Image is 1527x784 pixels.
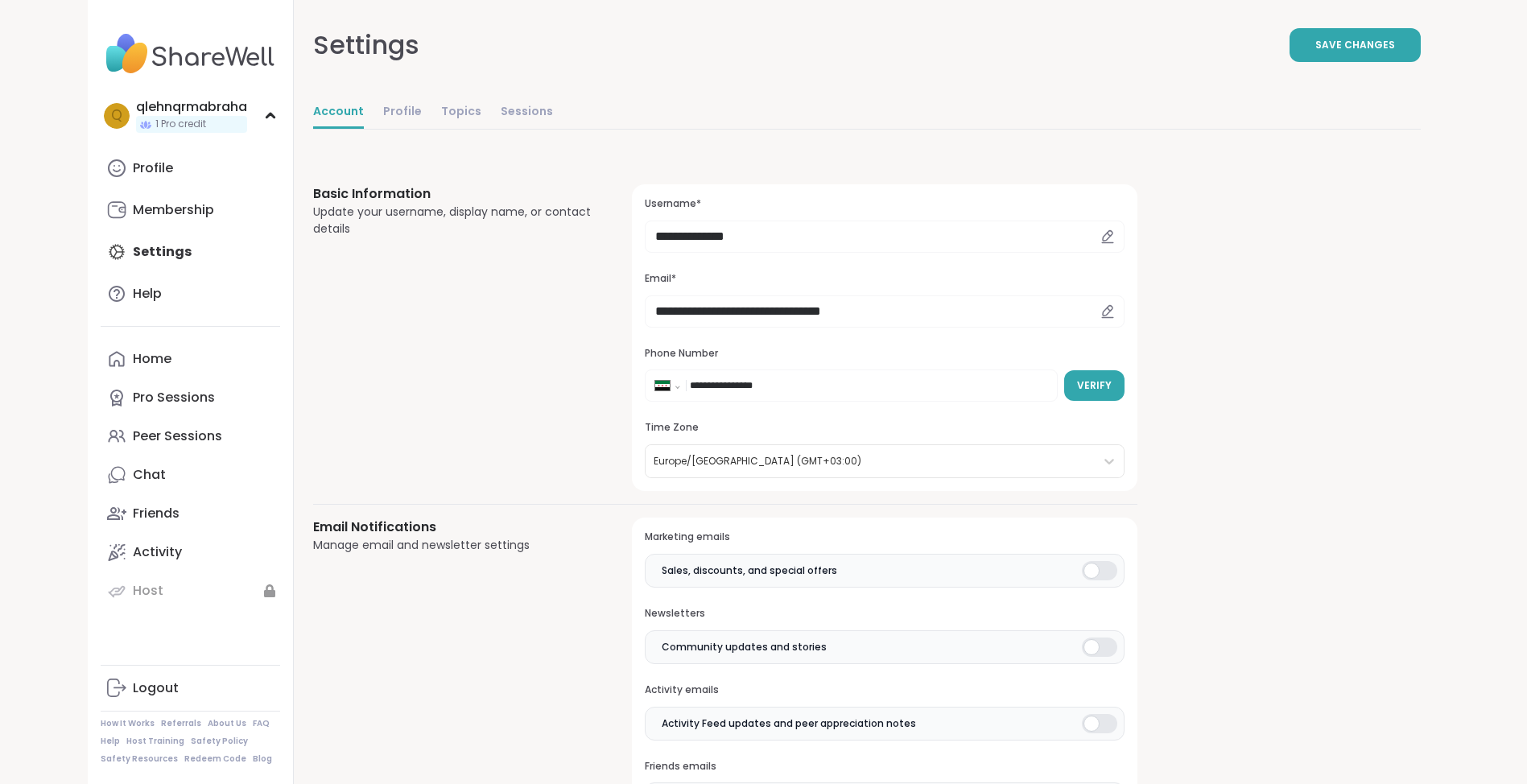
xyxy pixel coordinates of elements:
h3: Friends emails [645,760,1124,774]
div: Update your username, display name, or contact details [313,204,594,237]
img: ShareWell Nav Logo [101,26,280,82]
a: Blog [253,753,272,765]
h3: Time Zone [645,421,1124,435]
span: Verify [1077,378,1112,393]
div: Manage email and newsletter settings [313,537,594,554]
h3: Email* [645,272,1124,286]
a: Home [101,340,280,378]
div: Activity [133,543,182,561]
div: Home [133,350,171,368]
div: Friends [133,505,180,522]
a: Peer Sessions [101,417,280,456]
a: Logout [101,669,280,708]
a: How It Works [101,718,155,729]
h3: Newsletters [645,607,1124,621]
div: Host [133,582,163,600]
button: Verify [1064,370,1125,401]
a: Host [101,571,280,610]
a: Referrals [161,718,201,729]
a: Safety Policy [191,736,248,747]
span: 1 Pro credit [155,118,206,131]
span: Sales, discounts, and special offers [662,563,837,578]
a: Host Training [126,736,184,747]
h3: Basic Information [313,184,594,204]
a: Help [101,736,120,747]
span: Activity Feed updates and peer appreciation notes [662,716,916,731]
a: Pro Sessions [101,378,280,417]
a: Safety Resources [101,753,178,765]
h3: Username* [645,197,1124,211]
div: Peer Sessions [133,427,222,445]
a: Profile [383,97,422,129]
div: Membership [133,201,214,219]
a: Help [101,274,280,313]
a: Sessions [501,97,553,129]
button: Save Changes [1290,28,1421,62]
a: Membership [101,191,280,229]
div: Help [133,285,162,303]
span: q [111,105,122,126]
a: Topics [441,97,481,129]
a: About Us [208,718,246,729]
a: Chat [101,456,280,494]
div: Settings [313,26,419,64]
a: Profile [101,149,280,188]
span: Community updates and stories [662,640,827,654]
h3: Email Notifications [313,518,594,537]
h3: Marketing emails [645,530,1124,544]
div: qlehnqrmabraha [136,98,247,116]
a: Activity [101,533,280,571]
a: FAQ [253,718,270,729]
div: Chat [133,466,166,484]
div: Pro Sessions [133,389,215,406]
h3: Phone Number [645,347,1124,361]
h3: Activity emails [645,683,1124,697]
a: Redeem Code [184,753,246,765]
div: Profile [133,159,173,177]
span: Save Changes [1315,38,1395,52]
a: Friends [101,494,280,533]
a: Account [313,97,364,129]
div: Logout [133,679,179,697]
